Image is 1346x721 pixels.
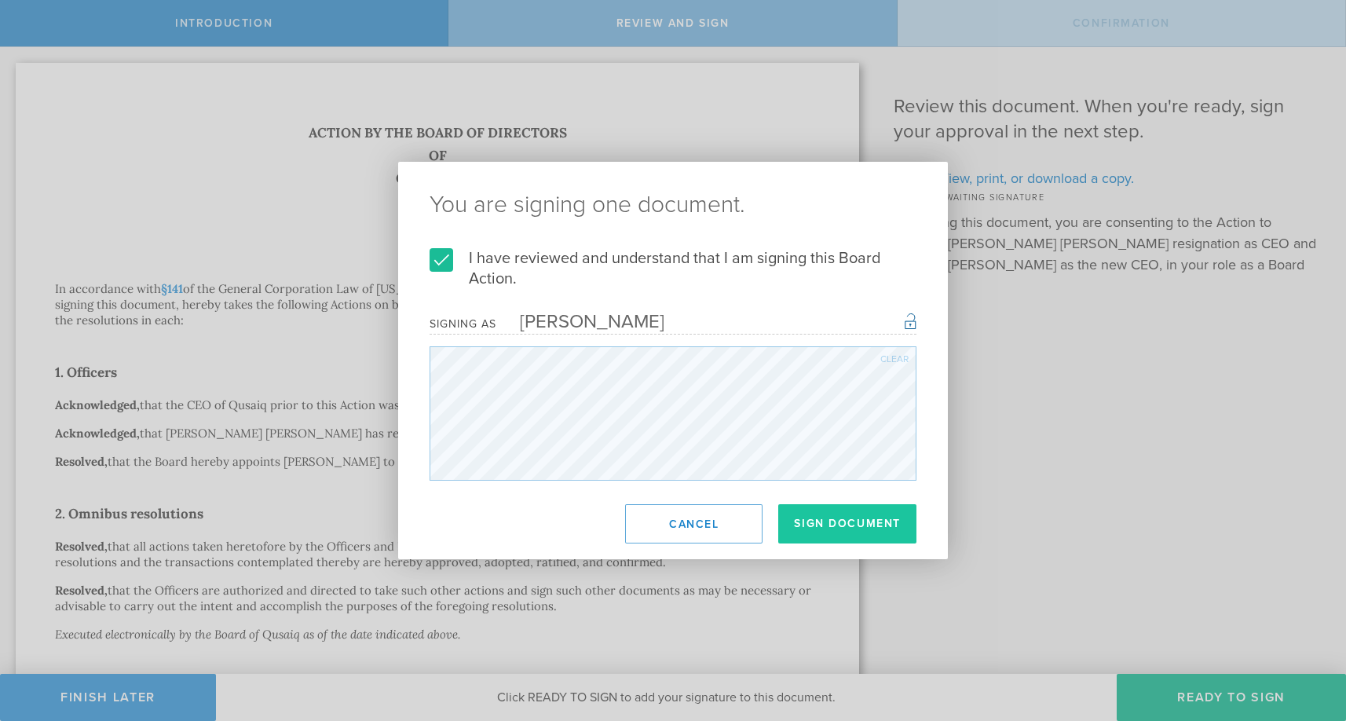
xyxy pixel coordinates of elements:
div: Signing as [430,317,496,331]
div: [PERSON_NAME] [496,310,664,333]
ng-pluralize: You are signing one document. [430,193,916,217]
button: Cancel [625,504,763,543]
button: Sign Document [778,504,916,543]
label: I have reviewed and understand that I am signing this Board Action. [430,248,916,289]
